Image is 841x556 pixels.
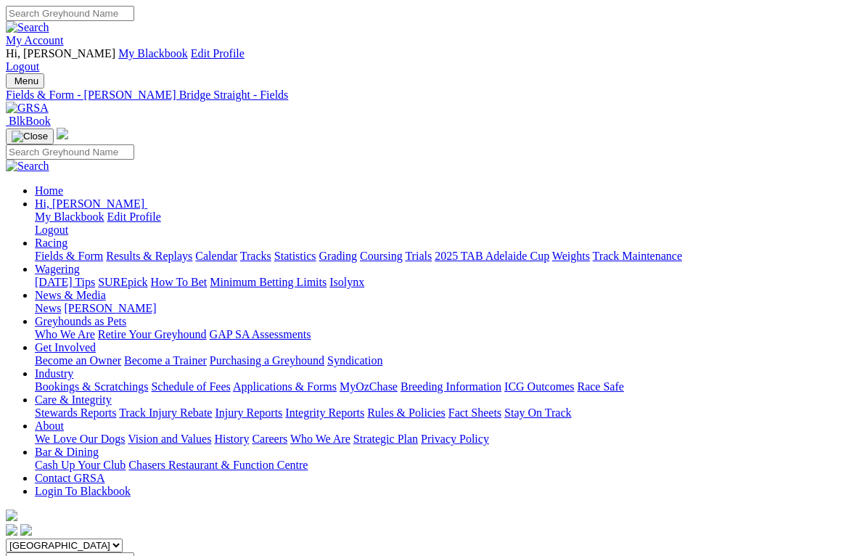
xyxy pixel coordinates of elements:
a: Weights [552,250,590,262]
a: Who We Are [290,433,350,445]
a: Race Safe [577,380,623,393]
a: 2025 TAB Adelaide Cup [435,250,549,262]
span: Hi, [PERSON_NAME] [6,47,115,60]
div: Get Involved [35,354,835,367]
a: [DATE] Tips [35,276,95,288]
a: Who We Are [35,328,95,340]
a: Isolynx [329,276,364,288]
img: Close [12,131,48,142]
a: Retire Your Greyhound [98,328,207,340]
a: About [35,420,64,432]
a: Fields & Form [35,250,103,262]
a: Coursing [360,250,403,262]
a: Minimum Betting Limits [210,276,327,288]
img: twitter.svg [20,524,32,536]
img: Search [6,160,49,173]
a: Greyhounds as Pets [35,315,126,327]
span: Hi, [PERSON_NAME] [35,197,144,210]
a: Stay On Track [504,406,571,419]
a: Track Injury Rebate [119,406,212,419]
a: Logout [35,224,68,236]
input: Search [6,6,134,21]
div: Hi, [PERSON_NAME] [35,210,835,237]
a: Rules & Policies [367,406,446,419]
img: GRSA [6,102,49,115]
a: Calendar [195,250,237,262]
a: Track Maintenance [593,250,682,262]
input: Search [6,144,134,160]
button: Toggle navigation [6,128,54,144]
img: Search [6,21,49,34]
div: My Account [6,47,835,73]
div: Industry [35,380,835,393]
a: Grading [319,250,357,262]
a: Applications & Forms [233,380,337,393]
div: Wagering [35,276,835,289]
div: About [35,433,835,446]
a: Chasers Restaurant & Function Centre [128,459,308,471]
a: Strategic Plan [353,433,418,445]
a: Fields & Form - [PERSON_NAME] Bridge Straight - Fields [6,89,835,102]
a: Privacy Policy [421,433,489,445]
a: Vision and Values [128,433,211,445]
a: Bookings & Scratchings [35,380,148,393]
a: Home [35,184,63,197]
a: Hi, [PERSON_NAME] [35,197,147,210]
a: Become an Owner [35,354,121,367]
a: Trials [405,250,432,262]
a: Statistics [274,250,316,262]
div: Care & Integrity [35,406,835,420]
a: Tracks [240,250,271,262]
a: Get Involved [35,341,96,353]
a: Stewards Reports [35,406,116,419]
a: GAP SA Assessments [210,328,311,340]
a: Industry [35,367,73,380]
span: Menu [15,75,38,86]
a: Edit Profile [191,47,245,60]
a: Care & Integrity [35,393,112,406]
a: Become a Trainer [124,354,207,367]
a: Contact GRSA [35,472,104,484]
div: Racing [35,250,835,263]
a: We Love Our Dogs [35,433,125,445]
a: My Blackbook [35,210,104,223]
img: logo-grsa-white.png [6,510,17,521]
a: Logout [6,60,39,73]
div: Greyhounds as Pets [35,328,835,341]
a: History [214,433,249,445]
div: News & Media [35,302,835,315]
div: Bar & Dining [35,459,835,472]
a: BlkBook [6,115,51,127]
a: SUREpick [98,276,147,288]
a: Syndication [327,354,382,367]
a: Cash Up Your Club [35,459,126,471]
a: Racing [35,237,67,249]
a: [PERSON_NAME] [64,302,156,314]
a: Wagering [35,263,80,275]
a: Careers [252,433,287,445]
a: Schedule of Fees [151,380,230,393]
a: ICG Outcomes [504,380,574,393]
a: Integrity Reports [285,406,364,419]
img: logo-grsa-white.png [57,128,68,139]
a: My Blackbook [118,47,188,60]
a: Edit Profile [107,210,161,223]
a: How To Bet [151,276,208,288]
a: MyOzChase [340,380,398,393]
a: Breeding Information [401,380,501,393]
a: Fact Sheets [448,406,501,419]
a: Purchasing a Greyhound [210,354,324,367]
a: Injury Reports [215,406,282,419]
a: News & Media [35,289,106,301]
img: facebook.svg [6,524,17,536]
a: Login To Blackbook [35,485,131,497]
a: Results & Replays [106,250,192,262]
a: Bar & Dining [35,446,99,458]
a: News [35,302,61,314]
span: BlkBook [9,115,51,127]
button: Toggle navigation [6,73,44,89]
a: My Account [6,34,64,46]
